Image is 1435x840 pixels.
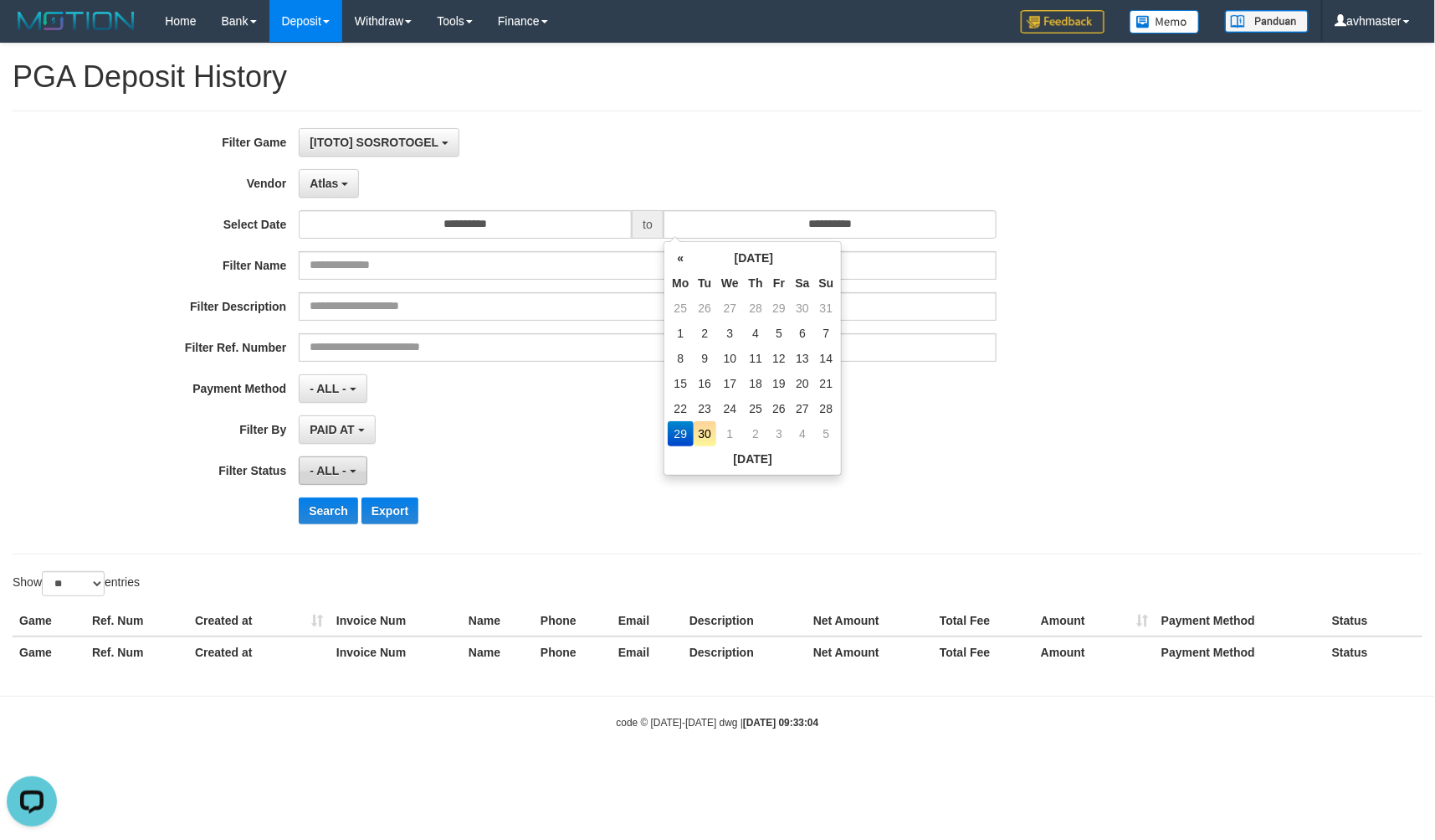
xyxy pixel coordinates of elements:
td: 24 [716,396,744,421]
th: Description [683,606,807,636]
td: 30 [694,421,717,446]
th: Name [462,606,534,636]
td: 20 [791,371,815,396]
img: Button%20Memo.svg [1130,10,1200,33]
th: Ref. Num [85,606,188,636]
th: Net Amount [807,606,933,636]
td: 7 [815,321,838,346]
th: Status [1325,636,1422,667]
td: 28 [815,396,838,421]
th: Amount [1034,606,1155,636]
th: Th [744,271,768,296]
select: Showentries [42,571,105,596]
th: Email [612,606,683,636]
th: Fr [768,271,791,296]
td: 30 [791,296,815,321]
th: Mo [668,271,693,296]
td: 2 [694,321,717,346]
th: Total Fee [933,606,1034,636]
th: Status [1325,606,1422,636]
th: Game [13,606,85,636]
td: 25 [668,296,693,321]
strong: [DATE] 09:33:04 [743,717,818,729]
th: [DATE] [694,245,815,271]
th: Su [815,271,838,296]
th: We [716,271,744,296]
td: 22 [668,396,693,421]
h1: PGA Deposit History [13,60,1422,94]
img: Feedback.jpg [1021,10,1104,33]
td: 11 [744,346,768,371]
td: 26 [768,396,791,421]
td: 29 [768,296,791,321]
span: to [632,210,664,239]
th: Payment Method [1155,636,1325,667]
td: 3 [768,421,791,446]
td: 18 [744,371,768,396]
td: 12 [768,346,791,371]
th: Created at [188,606,330,636]
th: [DATE] [668,446,838,472]
td: 5 [815,421,838,446]
button: PAID AT [299,415,375,444]
td: 26 [694,296,717,321]
th: Payment Method [1155,606,1325,636]
td: 25 [744,396,768,421]
td: 27 [791,396,815,421]
th: Phone [534,636,612,667]
td: 17 [716,371,744,396]
td: 2 [744,421,768,446]
th: « [668,245,693,271]
td: 4 [744,321,768,346]
td: 3 [716,321,744,346]
td: 21 [815,371,838,396]
th: Sa [791,271,815,296]
th: Ref. Num [85,636,188,667]
span: PAID AT [310,423,354,436]
th: Tu [694,271,717,296]
td: 28 [744,296,768,321]
td: 8 [668,346,693,371]
span: - ALL - [310,464,346,477]
td: 31 [815,296,838,321]
th: Email [612,636,683,667]
th: Invoice Num [330,606,462,636]
td: 14 [815,346,838,371]
td: 5 [768,321,791,346]
td: 23 [694,396,717,421]
th: Net Amount [807,636,933,667]
button: - ALL - [299,456,366,485]
td: 13 [791,346,815,371]
td: 10 [716,346,744,371]
button: [ITOTO] SOSROTOGEL [299,128,459,157]
th: Description [683,636,807,667]
td: 29 [668,421,693,446]
span: - ALL - [310,382,346,395]
th: Game [13,636,85,667]
td: 1 [668,321,693,346]
td: 9 [694,346,717,371]
button: Export [361,497,418,524]
label: Show entries [13,571,140,596]
td: 6 [791,321,815,346]
span: [ITOTO] SOSROTOGEL [310,136,438,149]
td: 27 [716,296,744,321]
img: MOTION_logo.png [13,8,140,33]
th: Name [462,636,534,667]
img: panduan.png [1225,10,1309,33]
th: Created at [188,636,330,667]
th: Invoice Num [330,636,462,667]
td: 16 [694,371,717,396]
span: Atlas [310,177,338,190]
button: Search [299,497,358,524]
th: Phone [534,606,612,636]
th: Amount [1034,636,1155,667]
button: - ALL - [299,374,366,403]
small: code © [DATE]-[DATE] dwg | [617,717,819,729]
td: 1 [716,421,744,446]
th: Total Fee [933,636,1034,667]
button: Atlas [299,169,359,198]
td: 15 [668,371,693,396]
button: Open LiveChat chat widget [7,7,57,57]
td: 19 [768,371,791,396]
